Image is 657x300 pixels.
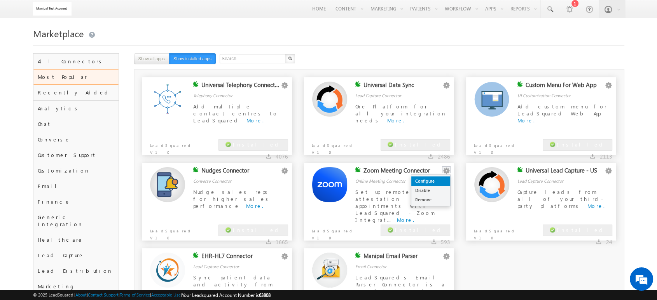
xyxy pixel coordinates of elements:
[142,138,203,156] p: LeadSquared V1.0
[33,2,72,16] img: Custom Logo
[355,167,361,172] img: checking status
[246,202,263,209] a: More.
[33,85,119,100] div: Recently Added
[259,292,271,298] span: 63808
[517,188,603,209] span: Capture leads from all of your third-party platforms
[150,82,185,117] img: Alternate Logo
[557,227,605,233] span: Installed
[587,202,605,209] a: More.
[590,154,595,159] img: downloads
[33,263,119,279] div: Lead Distribution
[288,56,292,60] img: Search
[304,138,364,156] p: LeadSquared V1.0
[33,101,119,116] div: Analytics
[201,81,280,92] div: Universal Telephony Connector
[33,54,119,69] div: All Connectors
[193,188,271,209] span: Nudge sales reps for higher sales performance
[438,153,450,160] span: 2486
[150,253,185,288] img: Alternate Logo
[246,117,264,124] a: More.
[33,178,119,194] div: Email
[304,223,364,241] p: LeadSquared V1.0
[150,167,185,202] img: Alternate Logo
[466,138,526,156] p: LeadSquared V1.0
[169,53,216,64] button: Show installed apps
[517,117,535,124] a: More.
[557,141,605,148] span: Installed
[517,167,523,172] img: checking status
[411,186,450,195] a: Disable
[466,223,526,241] p: LeadSquared V1.0
[599,153,612,160] span: 2113
[193,167,199,172] img: checking status
[182,292,271,298] span: Your Leadsquared Account Number is
[233,141,281,148] span: Installed
[395,227,443,233] span: Installed
[517,81,523,87] img: checking status
[33,194,119,209] div: Finance
[395,141,443,148] span: Installed
[312,253,347,288] img: Alternate Logo
[276,238,288,246] span: 1665
[88,292,119,297] a: Contact Support
[120,292,150,297] a: Terms of Service
[33,147,119,163] div: Customer Support
[201,167,280,178] div: Nudges Connector
[142,223,203,241] p: LeadSquared V1.0
[201,252,280,263] div: EHR-HL7 Connector
[193,252,199,258] img: checking status
[233,227,281,233] span: Installed
[355,103,447,124] span: One Platform for all your integration needs
[526,81,604,92] div: Custom Menu For Web App
[526,167,604,178] div: Universal Lead Capture - US
[441,238,450,246] span: 593
[363,167,442,178] div: Zoom Meeting Connector
[387,117,404,124] a: More.
[276,153,288,160] span: 4076
[33,116,119,132] div: Chat
[33,163,119,178] div: Customization
[606,238,612,246] span: 24
[312,167,347,202] img: Alternate Logo
[474,167,509,202] img: Alternate Logo
[33,27,84,40] span: Marketplace
[33,279,119,294] div: Marketing
[355,188,435,223] span: Set up remote attestation appointments with LeadSquared - Zoom Integrat...
[411,195,450,204] a: Remove
[428,154,433,159] img: downloads
[33,291,271,299] span: © 2025 LeadSquared | | | | |
[363,252,442,263] div: Manipal Email Parser
[517,103,607,117] span: Add custom menu for LeadSquared Web App.
[411,176,450,186] a: Configure
[266,154,271,159] img: downloads
[33,232,119,248] div: Healthcare
[397,216,414,223] a: More.
[75,292,87,297] a: About
[33,248,119,263] div: Lead Capture
[355,252,361,258] img: checking status
[33,132,119,147] div: Converse
[363,81,442,92] div: Universal Data Sync
[312,82,347,117] img: Alternate Logo
[266,239,271,244] img: downloads
[193,81,199,87] img: checking status
[432,239,436,244] img: downloads
[193,103,278,124] span: Add multiple contact centres to LeadSquared
[355,81,361,87] img: checking status
[134,53,169,64] button: Show all apps
[151,292,181,297] a: Acceptable Use
[33,69,119,85] div: Most Popular
[596,239,601,244] img: downloads
[33,209,119,232] div: Generic Integration
[474,82,509,117] img: Alternate Logo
